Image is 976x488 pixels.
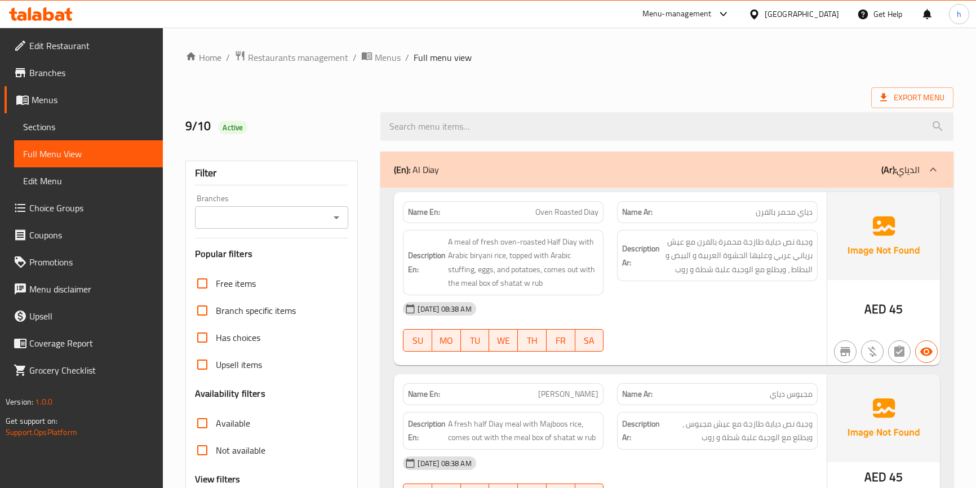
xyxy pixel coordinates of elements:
[888,340,911,363] button: Not has choices
[14,140,163,167] a: Full Menu View
[915,340,938,363] button: Available
[871,87,953,108] span: Export Menu
[461,329,490,352] button: TU
[437,332,456,349] span: MO
[6,414,57,428] span: Get support on:
[881,161,897,178] b: (Ar):
[408,332,428,349] span: SU
[408,249,446,276] strong: Description En:
[575,329,604,352] button: SA
[622,388,653,400] strong: Name Ar:
[756,206,813,218] span: دياي محمر بالفرن
[827,192,940,280] img: Ae5nvW7+0k+MAAAAAElFTkSuQmCC
[770,388,813,400] span: مجبوس دياي
[889,466,903,488] span: 45
[861,340,884,363] button: Purchased item
[23,147,154,161] span: Full Menu View
[29,255,154,269] span: Promotions
[248,51,348,64] span: Restaurants management
[522,332,542,349] span: TH
[218,121,247,134] div: Active
[29,363,154,377] span: Grocery Checklist
[547,329,575,352] button: FR
[622,242,660,269] strong: Description Ar:
[827,374,940,462] img: Ae5nvW7+0k+MAAAAAElFTkSuQmCC
[23,120,154,134] span: Sections
[765,8,839,20] div: [GEOGRAPHIC_DATA]
[29,336,154,350] span: Coverage Report
[403,329,432,352] button: SU
[185,118,367,135] h2: 9/10
[5,32,163,59] a: Edit Restaurant
[5,303,163,330] a: Upsell
[432,329,461,352] button: MO
[6,394,33,409] span: Version:
[448,235,598,290] span: A meal of fresh oven-roasted Half Diay with Arabic biryani rice, topped with Arabic stuffing, egg...
[35,394,52,409] span: 1.0.0
[414,51,472,64] span: Full menu view
[216,358,262,371] span: Upsell items
[29,282,154,296] span: Menu disclaimer
[864,298,886,320] span: AED
[494,332,513,349] span: WE
[662,417,813,445] span: وجبة نص دياية طازجة مع عيش مجبوس ، ويطلع مع الوجبة علبة شطة و روب
[864,466,886,488] span: AED
[489,329,518,352] button: WE
[14,113,163,140] a: Sections
[216,277,256,290] span: Free items
[29,201,154,215] span: Choice Groups
[32,93,154,107] span: Menus
[5,330,163,357] a: Coverage Report
[622,206,653,218] strong: Name Ar:
[195,247,349,260] h3: Popular filters
[538,388,598,400] span: [PERSON_NAME]
[226,51,230,64] li: /
[185,51,221,64] a: Home
[216,304,296,317] span: Branch specific items
[361,50,401,65] a: Menus
[413,304,476,314] span: [DATE] 08:38 AM
[23,174,154,188] span: Edit Menu
[408,206,440,218] strong: Name En:
[5,86,163,113] a: Menus
[5,221,163,249] a: Coupons
[448,417,598,445] span: A fresh half Diay meal with Majboos rice, comes out with the meal box of shatat w rub
[957,8,961,20] span: h
[195,161,349,185] div: Filter
[185,50,953,65] nav: breadcrumb
[6,425,77,440] a: Support.OpsPlatform
[889,298,903,320] span: 45
[394,161,410,178] b: (En):
[329,210,344,225] button: Open
[535,206,598,218] span: Oven Roasted Diay
[551,332,571,349] span: FR
[642,7,712,21] div: Menu-management
[216,331,260,344] span: Has choices
[195,473,241,486] h3: View filters
[353,51,357,64] li: /
[5,276,163,303] a: Menu disclaimer
[880,91,944,105] span: Export Menu
[375,51,401,64] span: Menus
[234,50,348,65] a: Restaurants management
[408,388,440,400] strong: Name En:
[622,417,660,445] strong: Description Ar:
[14,167,163,194] a: Edit Menu
[5,357,163,384] a: Grocery Checklist
[216,416,250,430] span: Available
[29,39,154,52] span: Edit Restaurant
[5,249,163,276] a: Promotions
[380,152,953,188] div: (En): Al Diay(Ar):الدياي
[834,340,857,363] button: Not branch specific item
[29,66,154,79] span: Branches
[881,163,920,176] p: الدياي
[394,163,439,176] p: Al Diay
[5,59,163,86] a: Branches
[405,51,409,64] li: /
[195,387,265,400] h3: Availability filters
[216,443,265,457] span: Not available
[5,194,163,221] a: Choice Groups
[218,122,247,133] span: Active
[408,417,446,445] strong: Description En:
[662,235,813,277] span: وجبة نص دياية طازجة محمرة بالفرن مع عيش برياني عربي وعليها الحشوة العربية و البيض و البطاط ، ويطل...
